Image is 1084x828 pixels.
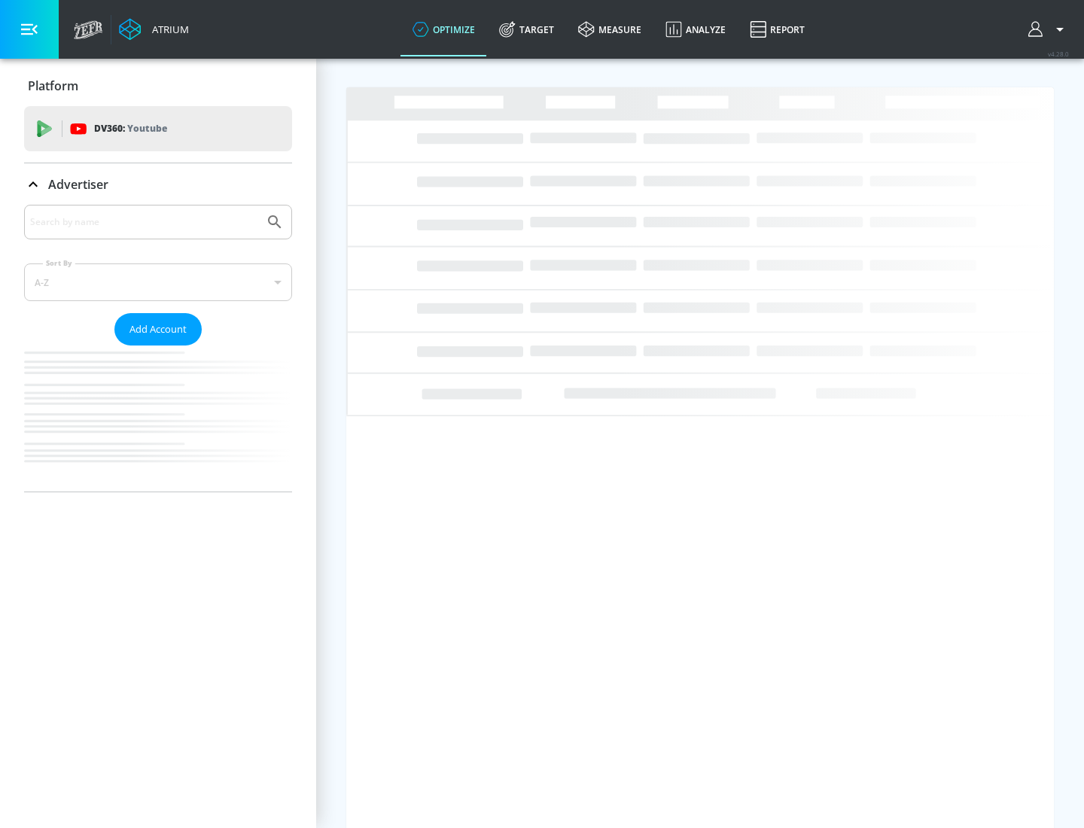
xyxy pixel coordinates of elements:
[114,313,202,346] button: Add Account
[28,78,78,94] p: Platform
[127,120,167,136] p: Youtube
[24,205,292,492] div: Advertiser
[566,2,653,56] a: measure
[24,263,292,301] div: A-Z
[24,65,292,107] div: Platform
[24,346,292,492] nav: list of Advertiser
[30,212,258,232] input: Search by name
[487,2,566,56] a: Target
[24,106,292,151] div: DV360: Youtube
[94,120,167,137] p: DV360:
[119,18,189,41] a: Atrium
[400,2,487,56] a: optimize
[738,2,817,56] a: Report
[129,321,187,338] span: Add Account
[1048,50,1069,58] span: v 4.28.0
[146,23,189,36] div: Atrium
[48,176,108,193] p: Advertiser
[24,163,292,205] div: Advertiser
[653,2,738,56] a: Analyze
[43,258,75,268] label: Sort By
